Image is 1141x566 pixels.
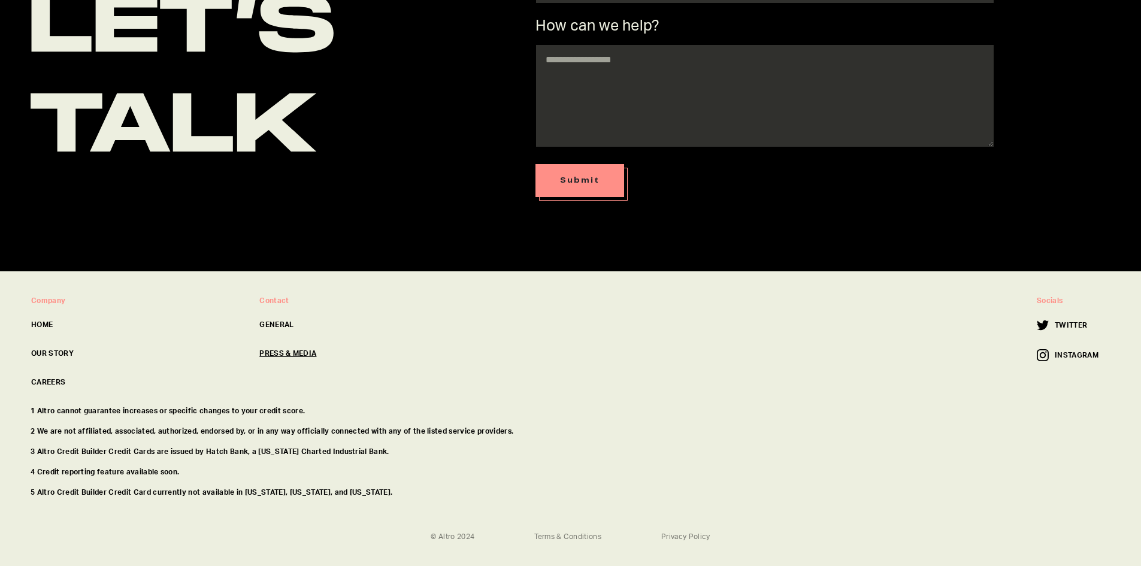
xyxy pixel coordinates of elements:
[31,487,1110,498] p: 5 Altro Credit Builder Credit Card currently not available in [US_STATE], [US_STATE], and [US_STA...
[259,319,468,330] a: GENERAL
[31,426,1110,437] p: 2 We are not affiliated, associated, authorized, endorsed by, or in any way officially connected ...
[1037,349,1098,361] a: INSTAGRAM
[534,531,601,542] a: Terms & Conditions
[661,531,710,542] a: Privacy Policy
[31,446,1110,457] p: 3 Altro Credit Builder Credit Cards are issued by Hatch Bank, a [US_STATE] Charted Industrial Bank.
[1055,320,1087,331] span: TWITTER
[259,348,468,359] a: PRESS & MEDIA
[535,164,624,197] button: Submit
[535,17,994,35] h5: How can we help?
[31,377,240,388] a: CAREERS
[1037,349,1055,361] img: instagram.svg
[259,295,468,306] div: Contact
[1037,319,1055,331] img: twitter.svg
[560,174,600,187] div: Submit
[1055,350,1098,361] span: INSTAGRAM
[1037,295,1098,306] div: Socials
[31,319,240,330] a: HOME
[31,405,1110,416] p: 1 Altro cannot guarantee increases or specific changes to your credit score.
[431,531,474,542] a: © Altro 2024
[1037,319,1087,331] a: TWITTER
[31,295,240,306] div: Company
[31,348,240,359] a: OUR STORY
[31,467,1110,477] p: 4 Credit reporting feature available soon.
